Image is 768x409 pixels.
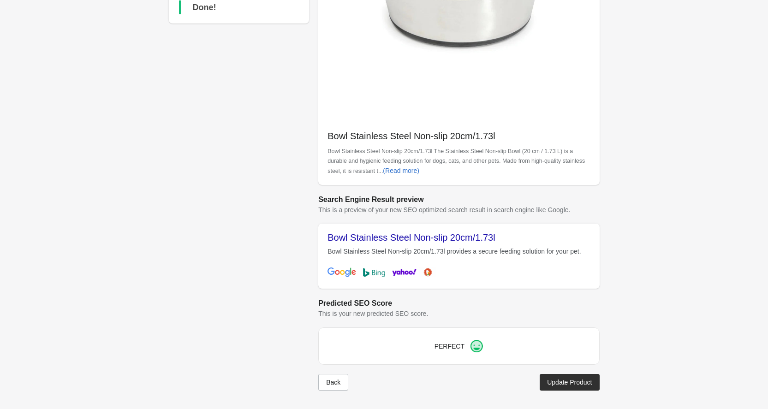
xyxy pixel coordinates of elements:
span: Bowl Stainless Steel Non-slip 20cm/1.73l The Stainless Steel Non-slip Bowl (20 cm / 1.73 L) is a ... [327,148,585,174]
span: Bowl Stainless Steel Non-slip 20cm/1.73l provides a secure feeding solution for your pet. [327,248,581,255]
div: Update Product [547,379,592,386]
button: Back [318,374,348,391]
img: google-7db8ea4f97d2f7e91f6dc04224da29ca421b9c864e7b870c42f5917e299b1774.png [327,267,356,277]
span: This is your new predicted SEO score. [318,310,428,317]
span: PERFECT [435,343,464,350]
div: Done! [193,0,216,14]
img: bing-b792579f80685e49055916f9e67a0c8ab2d0b2400f22ee539d8172f7144135be.png [363,268,385,277]
img: happy.png [469,339,483,353]
div: (Read more) [383,167,419,174]
h2: Predicted SEO Score [318,298,599,309]
img: duckduckgo-9296ea666b33cc21a1b3646608c049a2adb471023ec4547030f9c0888b093ea3.png [419,267,436,277]
p: Bowl Stainless Steel Non-slip 20cm/1.73l [327,130,590,142]
span: This is a preview of your new SEO optimized search result in search engine like Google. [318,206,570,213]
img: yahoo-cf26812ce9192cbb6d8fdd3b07898d376d74e5974f6533aaba4bf5d5b451289c.png [392,266,417,279]
div: Back [326,379,340,386]
button: Update Product [540,374,599,391]
h2: Search Engine Result preview [318,194,599,205]
span: Bowl Stainless Steel Non-slip 20cm/1.73l [327,232,495,243]
button: (Read more) [379,162,423,179]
